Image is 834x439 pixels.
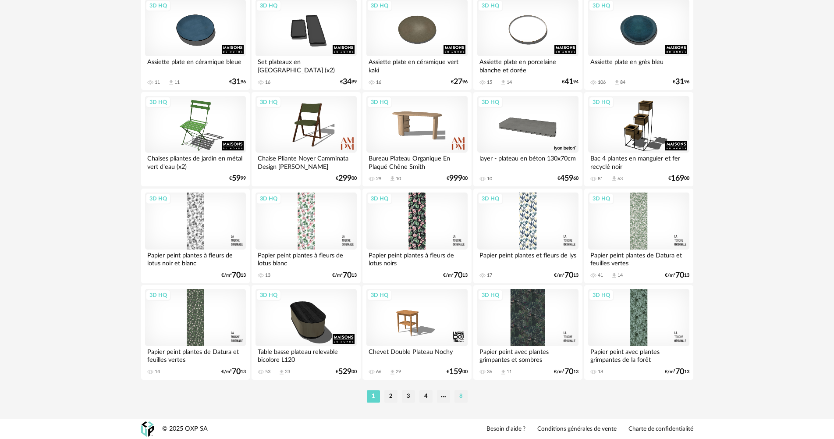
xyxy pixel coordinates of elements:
div: €/m² 13 [554,272,578,278]
div: 3D HQ [478,289,503,301]
div: 3D HQ [478,96,503,108]
div: Papier peint plantes de Datura et feuilles vertes [588,250,689,267]
a: 3D HQ Bureau Plateau Organique En Plaqué Chêne Smith 29 Download icon 10 €99900 [362,92,471,187]
div: 15 [487,79,492,86]
div: Bac 4 plantes en manguier et fer recyclé noir [588,153,689,170]
span: 70 [564,369,573,375]
div: 63 [618,176,623,182]
div: Assiette plate en céramique bleue [145,56,246,74]
div: 81 [598,176,603,182]
a: 3D HQ layer - plateau en béton 130x70cm 10 €45960 [473,92,582,187]
span: Download icon [389,175,396,182]
div: € 99 [229,175,246,182]
div: 3D HQ [589,96,614,108]
span: Download icon [611,272,618,279]
div: 18 [598,369,603,375]
div: 14 [507,79,512,86]
span: 529 [338,369,351,375]
a: Besoin d'aide ? [486,425,525,433]
a: 3D HQ Chaise Pliante Noyer Camminata Design [PERSON_NAME] €29900 [252,92,360,187]
img: OXP [141,421,154,437]
span: 34 [343,79,351,85]
div: Chevet Double Plateau Nochy [366,346,467,364]
span: 70 [564,272,573,278]
div: 3D HQ [367,96,392,108]
div: Assiette plate en grès bleu [588,56,689,74]
div: 3D HQ [589,289,614,301]
div: 3D HQ [256,193,281,204]
div: 16 [376,79,381,86]
div: €/m² 13 [554,369,578,375]
a: 3D HQ Papier peint plantes de Datura et feuilles vertes 41 Download icon 14 €/m²7013 [584,189,693,283]
a: 3D HQ Papier peint avec plantes grimpantes et sombres 36 Download icon 11 €/m²7013 [473,285,582,380]
div: 3D HQ [256,289,281,301]
div: 14 [155,369,160,375]
div: Chaise Pliante Noyer Camminata Design [PERSON_NAME] [256,153,356,170]
div: 53 [265,369,270,375]
span: Download icon [500,369,507,375]
div: € 00 [336,175,357,182]
div: 84 [620,79,625,86]
span: 159 [449,369,462,375]
div: 11 [174,79,180,86]
div: € 00 [447,369,468,375]
div: 17 [487,272,492,278]
div: 3D HQ [146,289,171,301]
a: 3D HQ Papier peint plantes à fleurs de lotus noirs €/m²7013 [362,189,471,283]
div: layer - plateau en béton 130x70cm [477,153,578,170]
li: 4 [419,390,433,403]
div: € 99 [340,79,357,85]
div: 29 [376,176,381,182]
div: Papier peint plantes de Datura et feuilles vertes [145,346,246,364]
div: 23 [285,369,290,375]
div: € 00 [336,369,357,375]
div: Papier peint plantes à fleurs de lotus blanc [256,250,356,267]
span: Download icon [611,175,618,182]
div: 3D HQ [478,193,503,204]
a: 3D HQ Papier peint plantes à fleurs de lotus blanc 13 €/m²7013 [252,189,360,283]
span: 169 [671,175,684,182]
a: 3D HQ Papier peint plantes de Datura et feuilles vertes 14 €/m²7013 [141,285,250,380]
div: €/m² 13 [443,272,468,278]
div: €/m² 13 [332,272,357,278]
div: Table basse plateau relevable bicolore L120 [256,346,356,364]
li: 1 [367,390,380,403]
div: Papier peint avec plantes grimpantes de la forêt [588,346,689,364]
a: Conditions générales de vente [537,425,617,433]
div: €/m² 13 [665,272,689,278]
a: 3D HQ Papier peint plantes à fleurs de lotus noir et blanc €/m²7013 [141,189,250,283]
div: Papier peint plantes et fleurs de lys [477,250,578,267]
a: 3D HQ Chaises pliantes de jardin en métal vert d'eau (x2) €5999 [141,92,250,187]
div: 13 [265,272,270,278]
div: Assiette plate en céramique vert kaki [366,56,467,74]
span: 70 [232,369,241,375]
div: Papier peint plantes à fleurs de lotus noirs [366,250,467,267]
div: 10 [487,176,492,182]
div: 11 [507,369,512,375]
div: Chaises pliantes de jardin en métal vert d'eau (x2) [145,153,246,170]
a: 3D HQ Table basse plateau relevable bicolore L120 53 Download icon 23 €52900 [252,285,360,380]
div: 41 [598,272,603,278]
div: 3D HQ [367,193,392,204]
div: 11 [155,79,160,86]
span: Download icon [278,369,285,375]
span: 31 [232,79,241,85]
div: €/m² 13 [221,369,246,375]
div: 3D HQ [146,96,171,108]
div: € 00 [447,175,468,182]
div: € 60 [557,175,578,182]
span: 31 [675,79,684,85]
div: 10 [396,176,401,182]
span: 70 [675,272,684,278]
div: 3D HQ [146,193,171,204]
span: 999 [449,175,462,182]
a: 3D HQ Papier peint avec plantes grimpantes de la forêt 18 €/m²7013 [584,285,693,380]
div: € 96 [229,79,246,85]
span: 70 [675,369,684,375]
span: 70 [343,272,351,278]
span: Download icon [614,79,620,86]
li: 3 [402,390,415,403]
div: 106 [598,79,606,86]
div: Papier peint avec plantes grimpantes et sombres [477,346,578,364]
div: €/m² 13 [665,369,689,375]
